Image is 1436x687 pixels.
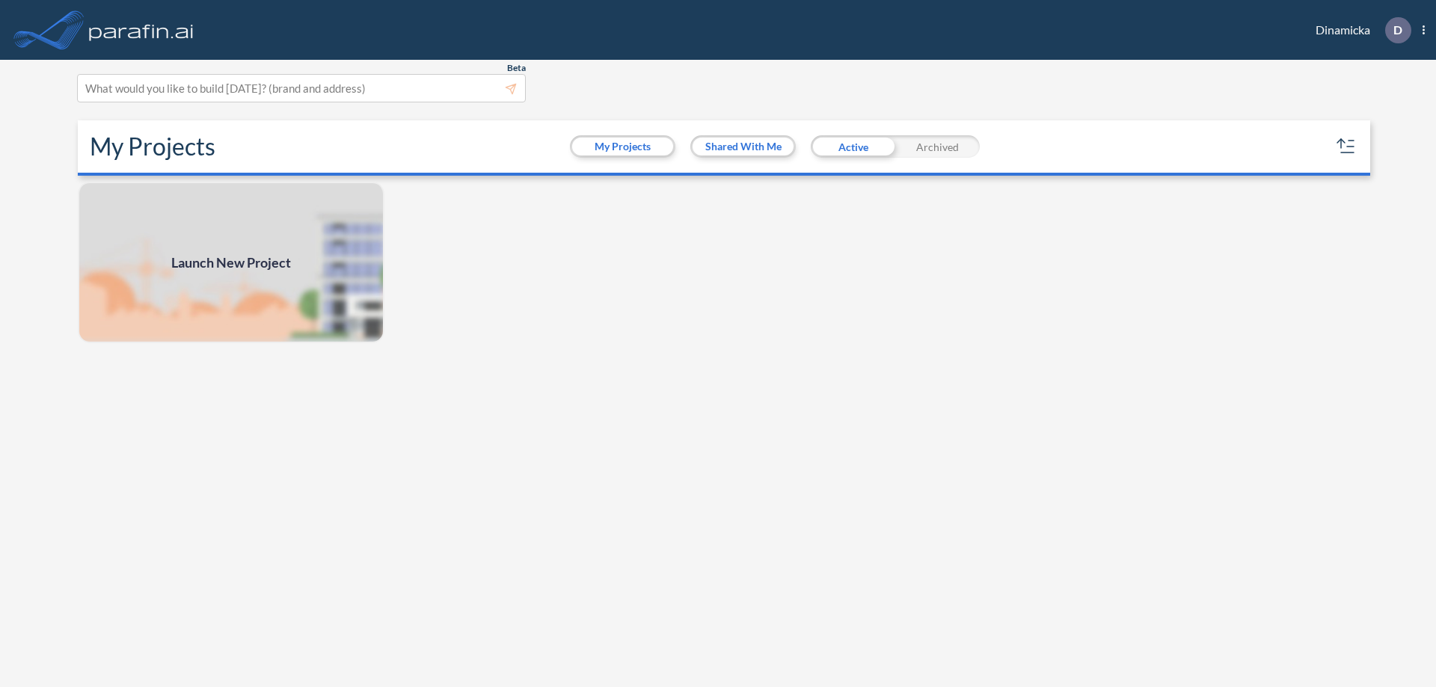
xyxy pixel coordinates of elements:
[1334,135,1358,158] button: sort
[171,253,291,273] span: Launch New Project
[693,138,794,155] button: Shared With Me
[78,182,384,343] img: add
[78,182,384,343] a: Launch New Project
[1293,17,1425,43] div: Dinamicka
[1393,23,1402,37] p: D
[90,132,215,161] h2: My Projects
[86,15,197,45] img: logo
[572,138,673,155] button: My Projects
[507,62,526,74] span: Beta
[895,135,980,158] div: Archived
[811,135,895,158] div: Active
